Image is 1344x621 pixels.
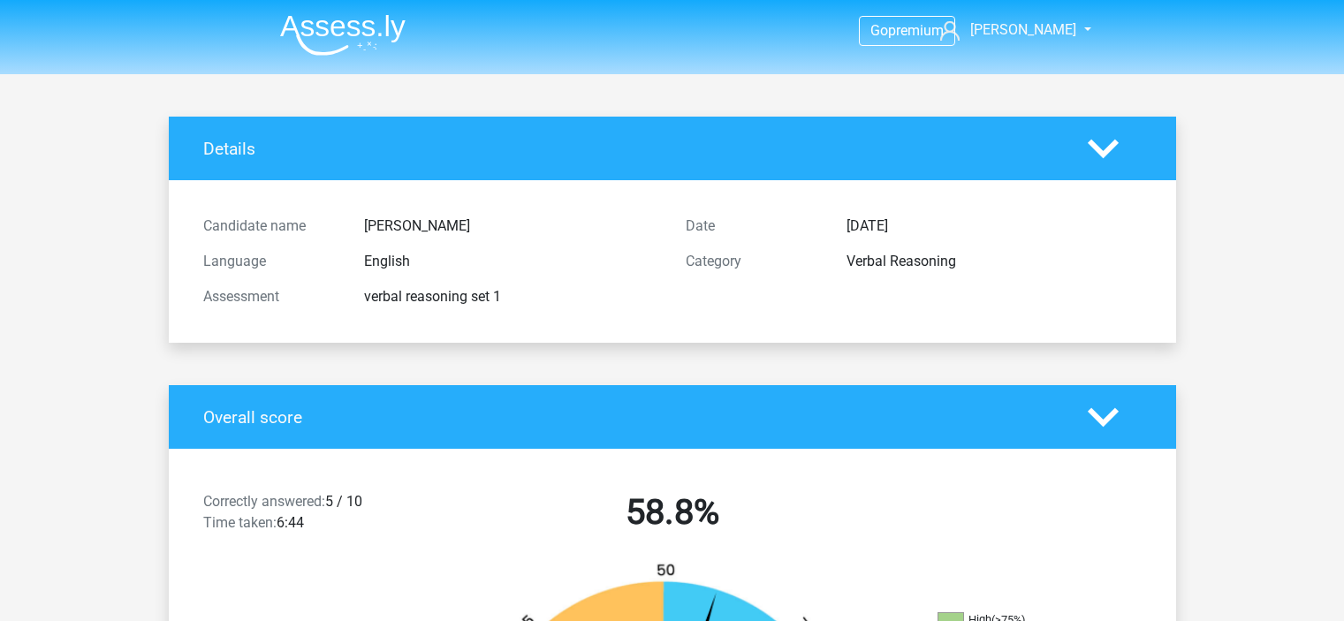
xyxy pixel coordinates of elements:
[933,19,1078,41] a: [PERSON_NAME]
[860,19,954,42] a: Gopremium
[672,216,833,237] div: Date
[203,407,1061,428] h4: Overall score
[190,251,351,272] div: Language
[970,21,1076,38] span: [PERSON_NAME]
[190,216,351,237] div: Candidate name
[444,491,900,534] h2: 58.8%
[351,216,672,237] div: [PERSON_NAME]
[190,491,431,541] div: 5 / 10 6:44
[351,286,672,307] div: verbal reasoning set 1
[280,14,406,56] img: Assessly
[888,22,944,39] span: premium
[203,514,277,531] span: Time taken:
[203,139,1061,159] h4: Details
[672,251,833,272] div: Category
[870,22,888,39] span: Go
[190,286,351,307] div: Assessment
[833,216,1155,237] div: [DATE]
[351,251,672,272] div: English
[833,251,1155,272] div: Verbal Reasoning
[203,493,325,510] span: Correctly answered:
